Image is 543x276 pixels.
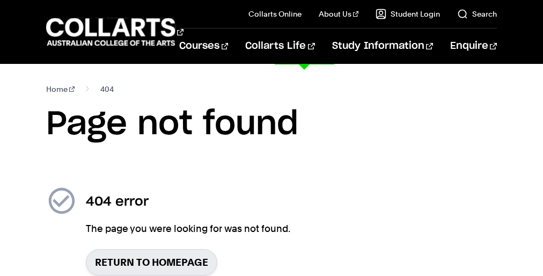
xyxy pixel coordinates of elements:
[332,28,433,64] a: Study Information
[248,9,302,19] a: Collarts Online
[450,28,497,64] a: Enquire
[179,28,228,64] a: Courses
[46,82,75,97] a: Home
[376,9,440,19] a: Student Login
[46,105,497,144] h1: Page not found
[319,9,358,19] a: About Us
[100,82,114,97] span: 404
[245,28,314,64] a: Collarts Life
[86,193,290,210] h2: 404 error
[86,221,290,236] p: The page you were looking for was not found.
[86,249,217,275] a: Return to homepage
[46,17,152,47] div: Go to homepage
[457,9,497,19] a: Search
